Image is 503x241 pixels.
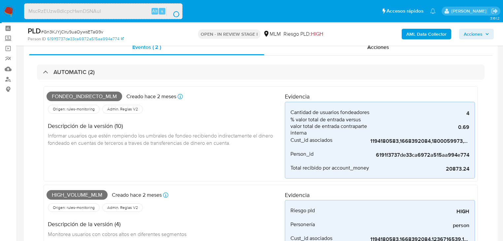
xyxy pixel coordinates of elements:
span: Admin. Reglas V2 [107,106,139,112]
button: Acciones [459,29,494,39]
a: Salir [491,8,498,15]
p: Creado hace 2 meses [112,191,162,199]
h3: AUTOMATIC (2) [53,68,95,76]
span: Fondeo_indirecto_mlm [47,92,122,101]
span: Origen: rules-monitoring [52,106,95,112]
span: 3.161.2 [490,16,500,21]
span: # Gn3KJYjClru9uaOywsETaG9v [41,28,103,35]
div: AUTOMATIC (2) [37,64,485,80]
span: Origen: rules-monitoring [52,205,95,210]
p: michelleangelica.rodriguez@mercadolibre.com.mx [452,8,489,14]
b: PLD [28,25,41,36]
span: Alt [152,8,157,14]
button: search-icon [166,7,180,16]
span: High_volume_mlm [47,190,108,200]
p: OPEN - IN REVIEW STAGE I [198,29,260,39]
input: Buscar usuario o caso... [24,7,182,16]
p: Creado hace 2 meses [126,93,176,100]
div: MLM [263,30,281,38]
a: 6191f3737de33ca6972a515aa994e774 [47,36,124,42]
b: Person ID [28,36,46,42]
span: Acciones [367,43,389,51]
h4: Descripción de la versión (4) [48,221,186,228]
span: Monitorea usuarios con cobros altos en diferentes segmentos [48,230,186,238]
span: Admin. Reglas V2 [107,205,139,210]
span: Acciones [464,29,483,39]
span: HIGH [311,30,323,38]
b: AML Data Collector [406,29,447,39]
span: Accesos rápidos [386,8,423,15]
a: Notificaciones [430,8,436,14]
h4: Descripción de la versión (10) [48,122,280,130]
button: AML Data Collector [402,29,451,39]
span: Informar usuarios que estén rompiendo los umbrales de fondeo recibiendo indirectamente el dinero ... [48,132,274,146]
span: Riesgo PLD: [284,30,323,38]
span: Eventos ( 2 ) [132,43,161,51]
span: s [161,8,163,14]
